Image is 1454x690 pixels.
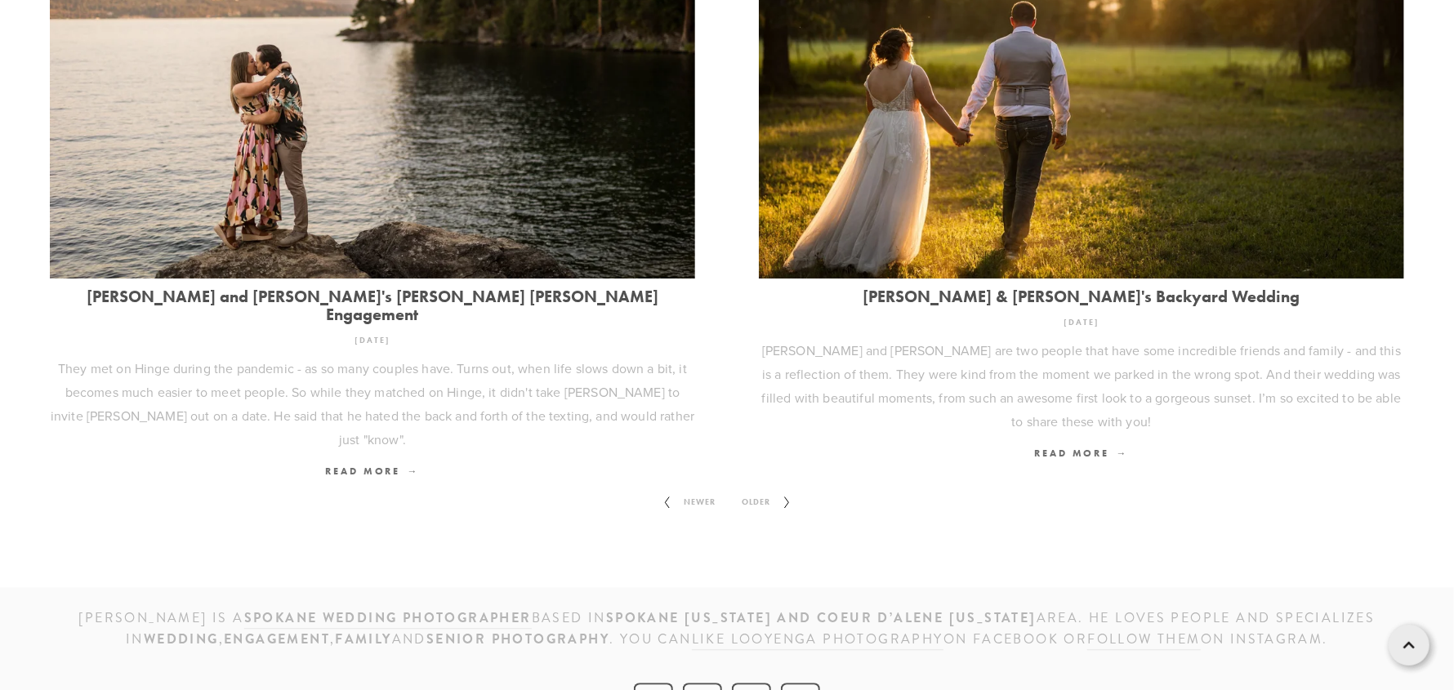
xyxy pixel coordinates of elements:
[677,492,722,513] span: Newer
[1034,447,1128,459] span: Read More
[759,442,1404,465] a: Read More
[426,630,609,648] strong: senior photography
[50,460,695,483] a: Read More
[244,608,532,627] strong: Spokane wedding photographer
[50,608,1404,649] h3: [PERSON_NAME] is a based IN area. He loves people and specializes in , , and . You can on Faceboo...
[650,483,729,522] a: Newer
[759,287,1404,305] a: [PERSON_NAME] & [PERSON_NAME]'s Backyard Wedding
[1087,630,1200,650] a: follow them
[355,329,390,351] time: [DATE]
[729,483,804,522] a: Older
[244,608,532,629] a: Spokane wedding photographer
[1064,311,1099,333] time: [DATE]
[335,630,391,648] strong: family
[50,287,695,323] a: [PERSON_NAME] and [PERSON_NAME]'s [PERSON_NAME] [PERSON_NAME] Engagement
[759,339,1404,433] p: [PERSON_NAME] and [PERSON_NAME] are two people that have some incredible friends and family - and...
[224,630,330,648] strong: engagement
[50,357,695,451] p: They met on Hinge during the pandemic - as so many couples have. Turns out, when life slows down ...
[144,630,219,648] strong: wedding
[606,608,1037,627] strong: SPOKANE [US_STATE] and Coeur d’Alene [US_STATE]
[692,630,943,650] a: like Looyenga Photography
[325,465,419,477] span: Read More
[735,492,777,513] span: Older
